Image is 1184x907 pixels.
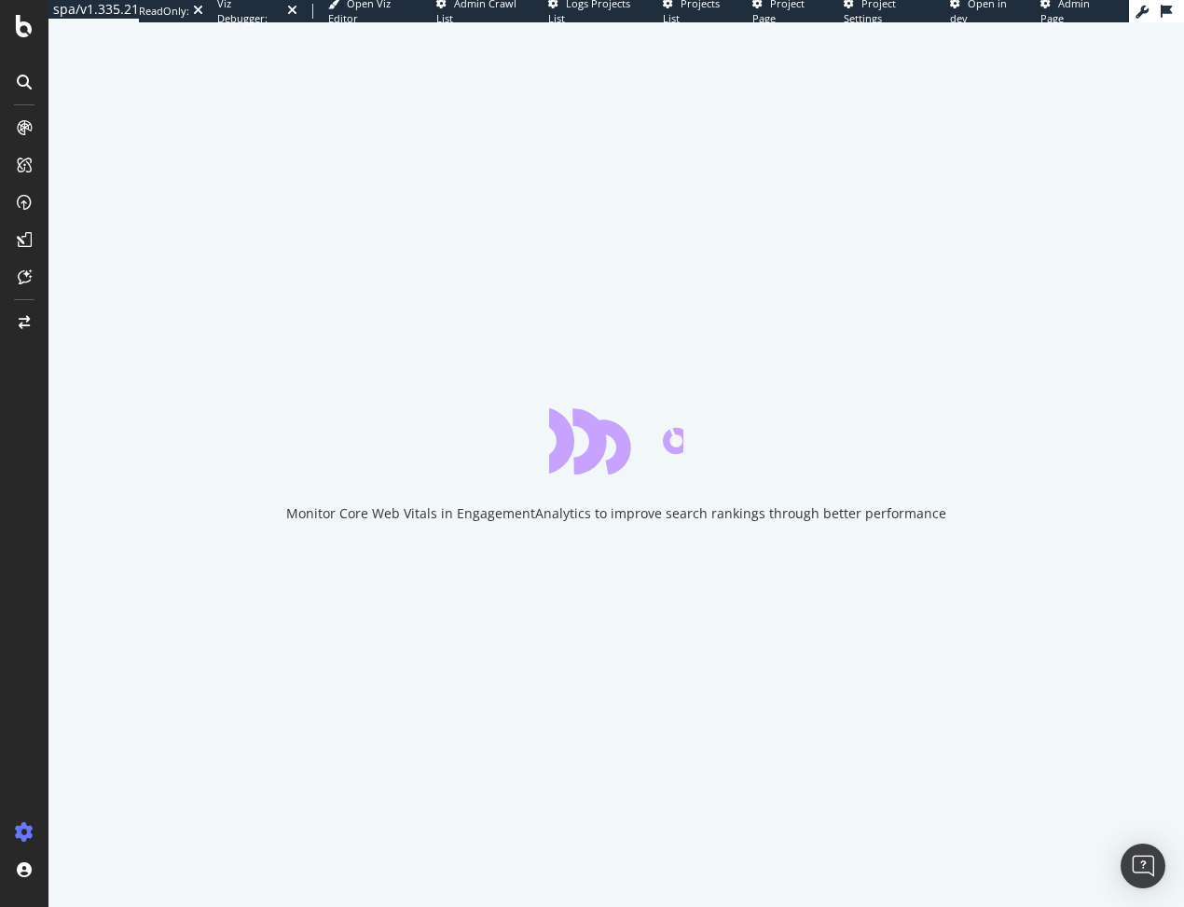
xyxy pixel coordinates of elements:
[139,4,189,19] div: ReadOnly:
[286,504,946,523] div: Monitor Core Web Vitals in EngagementAnalytics to improve search rankings through better performance
[549,407,683,474] div: animation
[1121,844,1165,888] div: Open Intercom Messenger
